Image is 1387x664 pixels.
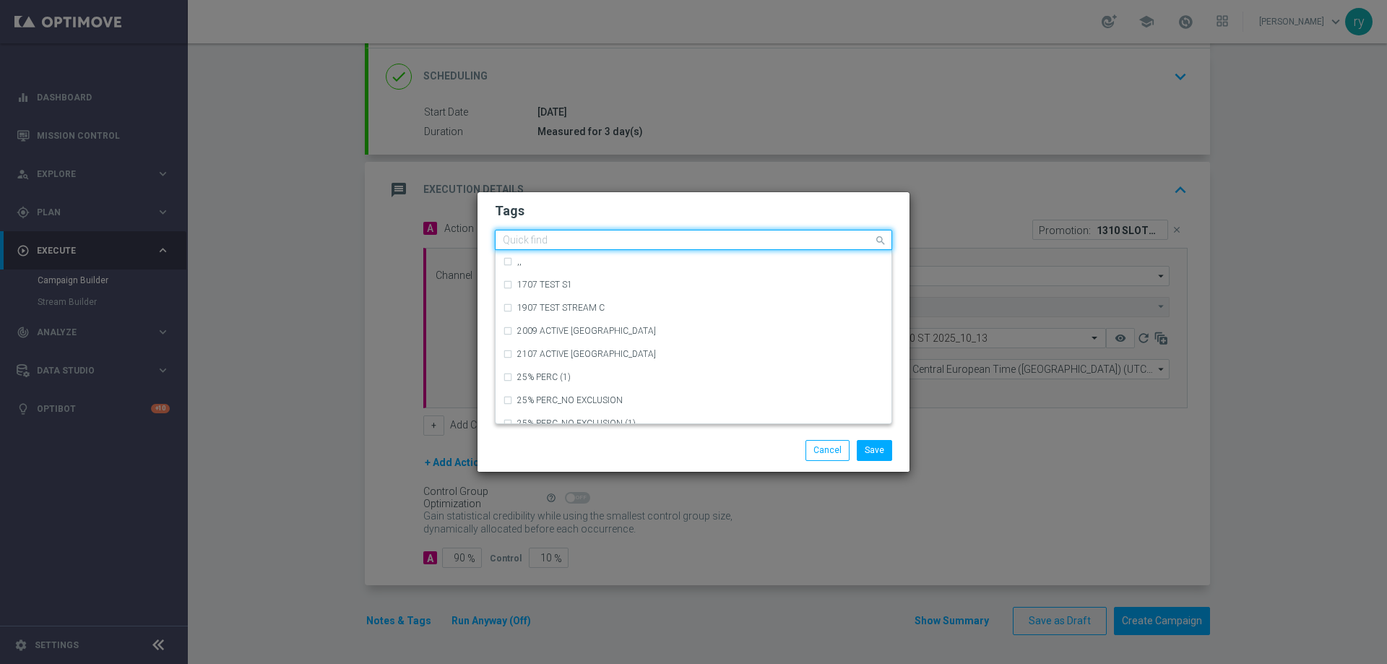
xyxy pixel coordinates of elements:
[517,396,623,405] label: 25% PERC_NO EXCLUSION
[503,366,884,389] div: 25% PERC (1)
[805,440,850,460] button: Cancel
[495,250,892,424] ng-dropdown-panel: Options list
[517,350,656,358] label: 2107 ACTIVE [GEOGRAPHIC_DATA]
[503,250,884,273] div: ,,
[495,202,892,220] h2: Tags
[517,373,571,381] label: 25% PERC (1)
[517,419,636,428] label: 25% PERC_NO EXCLUSION (1)
[503,342,884,366] div: 2107 ACTIVE CASINO MARG NEG
[517,327,656,335] label: 2009 ACTIVE [GEOGRAPHIC_DATA]
[503,389,884,412] div: 25% PERC_NO EXCLUSION
[857,440,892,460] button: Save
[517,280,572,289] label: 1707 TEST S1
[503,319,884,342] div: 2009 ACTIVE CASINO MARG NEG
[503,412,884,435] div: 25% PERC_NO EXCLUSION (1)
[503,273,884,296] div: 1707 TEST S1
[503,296,884,319] div: 1907 TEST STREAM C
[517,257,522,266] label: ,,
[517,303,605,312] label: 1907 TEST STREAM C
